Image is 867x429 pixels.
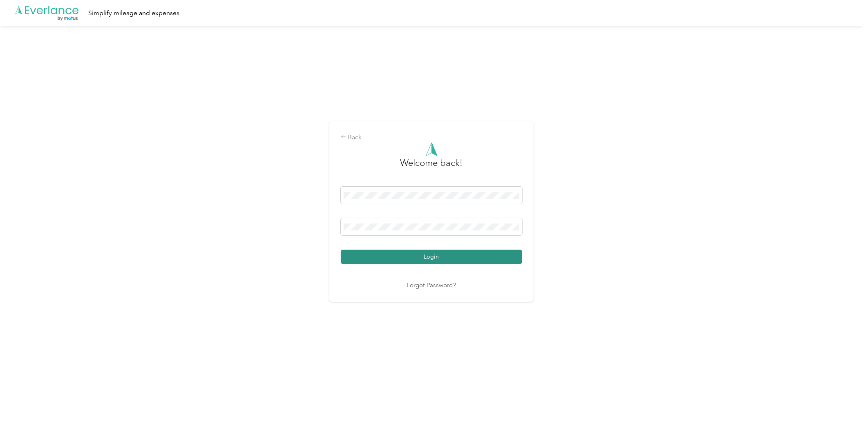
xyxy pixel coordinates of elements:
[407,281,456,290] a: Forgot Password?
[341,133,522,143] div: Back
[341,250,522,264] button: Login
[821,383,867,429] iframe: Everlance-gr Chat Button Frame
[88,8,179,18] div: Simplify mileage and expenses
[400,156,463,178] h3: greeting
